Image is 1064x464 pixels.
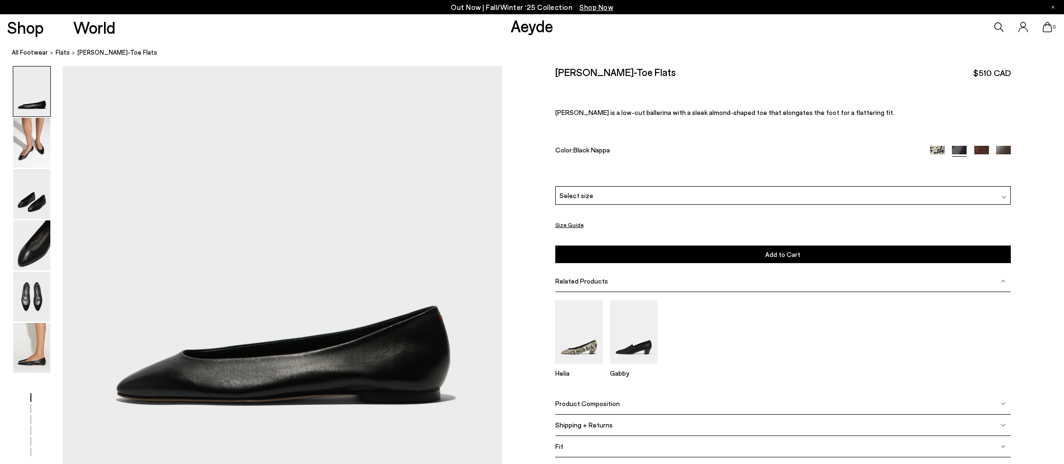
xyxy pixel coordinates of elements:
img: Gabby Almond-Toe Loafers [610,300,657,363]
p: [PERSON_NAME] is a low-cut ballerina with a sleek almond-shaped toe that elongates the foot for a... [555,108,1011,116]
a: Shop [7,19,44,36]
img: Helia Low-Cut Pumps [555,300,603,363]
div: Color: [555,146,915,157]
button: Size Guide [555,219,584,231]
span: Add to Cart [765,250,800,258]
div: Domain: [DOMAIN_NAME] [25,25,104,32]
a: 0 [1043,22,1052,32]
img: logo_orange.svg [15,15,23,23]
img: svg%3E [1002,195,1007,199]
div: Keywords by Traffic [105,56,160,62]
img: Ellie Almond-Toe Flats - Image 5 [13,272,50,322]
span: Select size [560,190,593,200]
img: Ellie Almond-Toe Flats - Image 2 [13,118,50,168]
a: flats [56,47,70,57]
img: Ellie Almond-Toe Flats - Image 3 [13,169,50,219]
img: svg%3E [1001,401,1006,406]
img: svg%3E [1001,423,1006,427]
span: $510 CAD [973,67,1011,79]
div: Domain Overview [36,56,85,62]
img: website_grey.svg [15,25,23,32]
img: Ellie Almond-Toe Flats - Image 4 [13,220,50,270]
span: Navigate to /collections/new-in [579,3,613,11]
button: Add to Cart [555,246,1011,263]
p: Gabby [610,369,657,377]
p: Out Now | Fall/Winter ‘25 Collection [451,1,613,13]
span: Shipping + Returns [555,421,613,429]
img: tab_domain_overview_orange.svg [26,55,33,63]
img: svg%3E [1001,279,1006,284]
img: Ellie Almond-Toe Flats - Image 6 [13,323,50,373]
span: Black Nappa [573,146,610,154]
a: Gabby Almond-Toe Loafers Gabby [610,357,657,377]
nav: breadcrumb [12,40,1064,66]
h2: [PERSON_NAME]-Toe Flats [555,66,676,78]
img: tab_keywords_by_traffic_grey.svg [95,55,102,63]
span: flats [56,48,70,56]
span: Related Products [555,277,608,285]
span: Fit [555,442,563,450]
img: svg%3E [1001,444,1006,449]
p: Helia [555,369,603,377]
span: Product Composition [555,399,620,407]
div: v 4.0.25 [27,15,47,23]
a: Aeyde [511,16,553,36]
a: Helia Low-Cut Pumps Helia [555,357,603,377]
img: Ellie Almond-Toe Flats - Image 1 [13,66,50,116]
a: World [73,19,115,36]
span: 0 [1052,25,1057,30]
span: [PERSON_NAME]-Toe Flats [77,47,157,57]
a: All Footwear [12,47,48,57]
